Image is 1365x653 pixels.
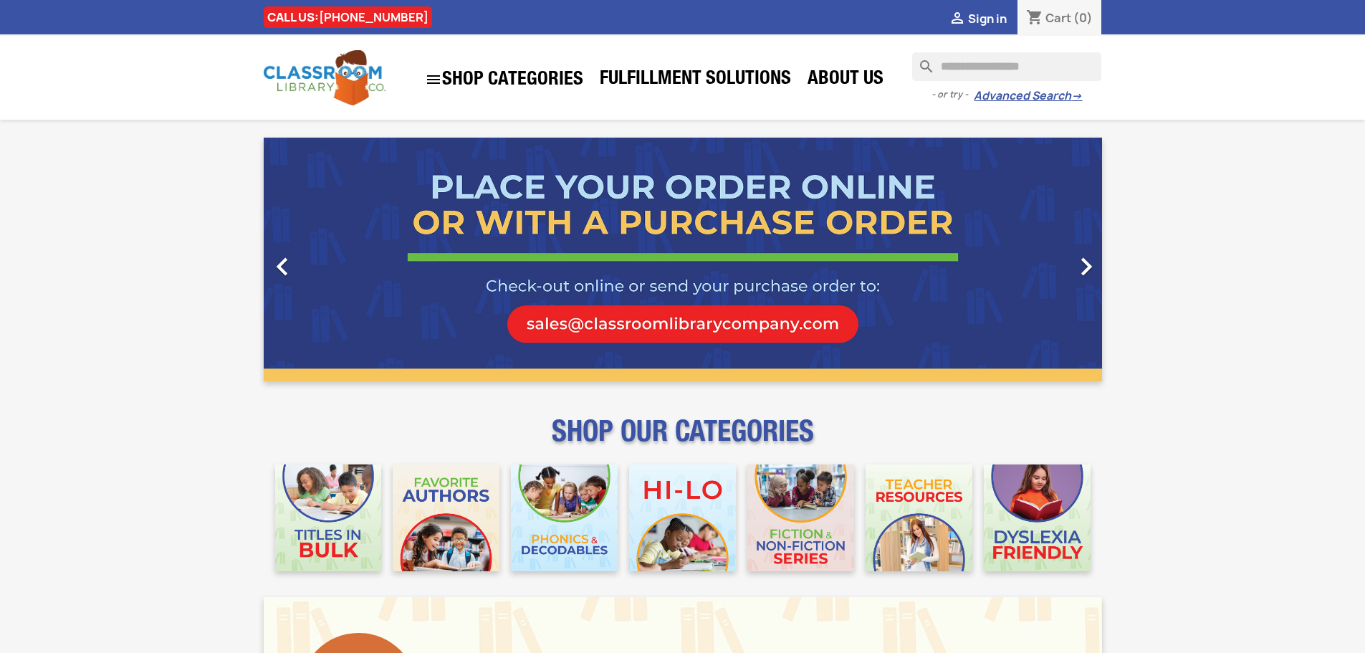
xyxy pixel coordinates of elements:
[1071,89,1082,103] span: →
[968,11,1007,27] span: Sign in
[747,464,854,571] img: CLC_Fiction_Nonfiction_Mobile.jpg
[264,249,300,285] i: 
[593,66,798,95] a: Fulfillment Solutions
[1068,249,1104,285] i: 
[949,11,1007,27] a:  Sign in
[393,464,499,571] img: CLC_Favorite_Authors_Mobile.jpg
[984,464,1091,571] img: CLC_Dyslexia_Mobile.jpg
[264,427,1102,453] p: SHOP OUR CATEGORIES
[1045,10,1071,26] span: Cart
[264,6,432,28] div: CALL US:
[912,52,1101,81] input: Search
[974,89,1082,103] a: Advanced Search→
[976,138,1102,381] a: Next
[912,52,929,70] i: search
[264,138,390,381] a: Previous
[425,71,442,88] i: 
[866,464,972,571] img: CLC_Teacher_Resources_Mobile.jpg
[931,87,974,102] span: - or try -
[275,464,382,571] img: CLC_Bulk_Mobile.jpg
[1026,10,1043,27] i: shopping_cart
[319,9,428,25] a: [PHONE_NUMBER]
[264,138,1102,381] ul: Carousel container
[1073,10,1093,26] span: (0)
[418,64,590,95] a: SHOP CATEGORIES
[511,464,618,571] img: CLC_Phonics_And_Decodables_Mobile.jpg
[800,66,891,95] a: About Us
[949,11,966,28] i: 
[629,464,736,571] img: CLC_HiLo_Mobile.jpg
[264,50,385,105] img: Classroom Library Company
